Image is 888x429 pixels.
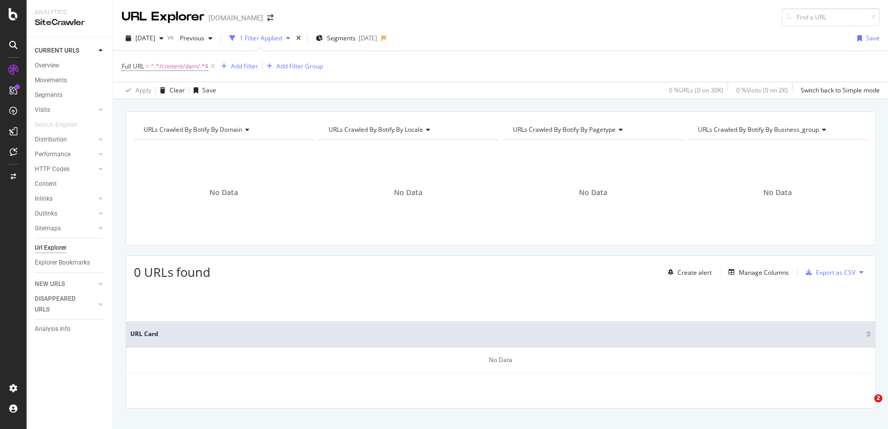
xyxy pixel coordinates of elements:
[35,243,106,253] a: Url Explorer
[35,164,69,175] div: HTTP Codes
[156,82,185,99] button: Clear
[130,329,863,339] span: URL Card
[35,90,106,101] a: Segments
[35,105,50,115] div: Visits
[782,8,880,26] input: Find a URL
[35,194,96,204] a: Inlinks
[866,34,880,42] div: Save
[725,266,789,278] button: Manage Columns
[142,122,305,138] h4: URLs Crawled By Botify By domain
[35,149,96,160] a: Performance
[35,60,59,71] div: Overview
[35,134,67,145] div: Distribution
[35,208,96,219] a: Outlinks
[35,294,86,315] div: DISAPPEARED URLS
[176,30,217,46] button: Previous
[35,17,105,29] div: SiteCrawler
[276,62,323,70] div: Add Filter Group
[35,194,53,204] div: Inlinks
[35,75,67,86] div: Movements
[122,8,204,26] div: URL Explorer
[579,187,607,198] span: No Data
[35,279,96,290] a: NEW URLS
[853,30,880,46] button: Save
[797,82,880,99] button: Switch back to Simple mode
[329,125,423,134] span: URLs Crawled By Botify By locale
[294,33,303,43] div: times
[144,125,242,134] span: URLs Crawled By Botify By domain
[394,187,423,198] span: No Data
[35,75,106,86] a: Movements
[35,324,71,335] div: Analysis Info
[35,179,57,189] div: Content
[122,62,144,70] span: Full URL
[202,86,216,94] div: Save
[170,86,185,94] div: Clear
[35,243,66,253] div: Url Explorer
[664,264,712,280] button: Create alert
[35,134,96,145] a: Distribution
[151,59,208,74] span: ^.*/content/dam/.*$
[816,268,855,277] div: Export as CSV
[135,34,155,42] span: 2025 Sep. 19th
[35,149,71,160] div: Performance
[802,264,855,280] button: Export as CSV
[35,294,96,315] a: DISAPPEARED URLS
[35,324,106,335] a: Analysis Info
[225,30,294,46] button: 1 Filter Applied
[209,187,238,198] span: No Data
[35,90,62,101] div: Segments
[359,34,377,42] div: [DATE]
[146,62,149,70] span: =
[326,122,489,138] h4: URLs Crawled By Botify By locale
[35,120,87,130] a: Search Engines
[511,122,674,138] h4: URLs Crawled By Botify By pagetype
[874,394,882,402] span: 2
[35,164,96,175] a: HTTP Codes
[35,45,96,56] a: CURRENT URLS
[35,60,106,71] a: Overview
[763,187,792,198] span: No Data
[35,257,90,268] div: Explorer Bookmarks
[35,257,106,268] a: Explorer Bookmarks
[35,105,96,115] a: Visits
[35,45,79,56] div: CURRENT URLS
[739,268,789,277] div: Manage Columns
[35,8,105,17] div: Analytics
[736,86,788,94] div: 0 % Visits ( 0 on 2K )
[135,86,151,94] div: Apply
[327,34,356,42] span: Segments
[122,30,168,46] button: [DATE]
[669,86,723,94] div: 0 % URLs ( 0 on 30K )
[263,60,323,73] button: Add Filter Group
[853,394,878,419] iframe: Intercom live chat
[240,34,282,42] div: 1 Filter Applied
[698,125,819,134] span: URLs Crawled By Botify By business_group
[134,264,211,280] span: 0 URLs found
[35,120,77,130] div: Search Engines
[513,125,616,134] span: URLs Crawled By Botify By pagetype
[312,30,381,46] button: Segments[DATE]
[267,14,273,21] div: arrow-right-arrow-left
[208,13,263,23] div: [DOMAIN_NAME]
[801,86,880,94] div: Switch back to Simple mode
[35,223,61,234] div: Sitemaps
[696,122,859,138] h4: URLs Crawled By Botify By business_group
[168,33,176,41] span: vs
[176,34,204,42] span: Previous
[35,279,65,290] div: NEW URLS
[677,268,712,277] div: Create alert
[190,82,216,99] button: Save
[126,347,875,373] div: No Data
[35,223,96,234] a: Sitemaps
[231,62,258,70] div: Add Filter
[35,179,106,189] a: Content
[217,60,258,73] button: Add Filter
[35,208,57,219] div: Outlinks
[122,82,151,99] button: Apply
